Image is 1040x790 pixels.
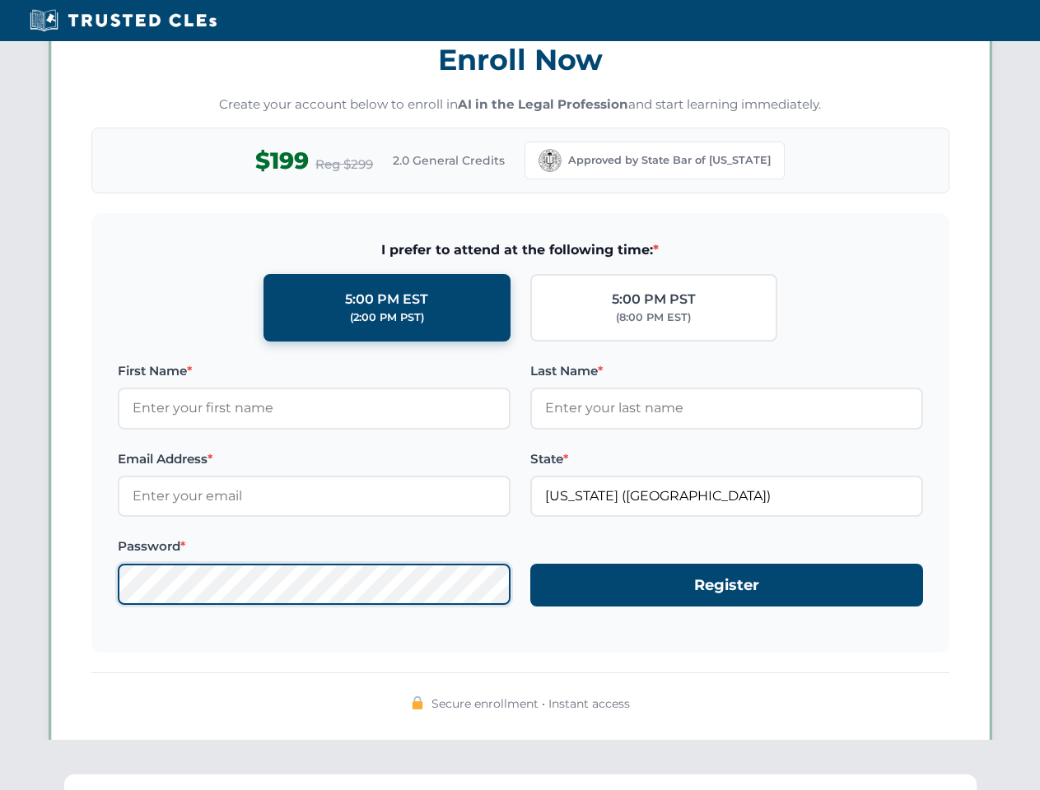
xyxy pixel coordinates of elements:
input: California (CA) [530,476,923,517]
span: Secure enrollment • Instant access [431,695,630,713]
h3: Enroll Now [91,34,949,86]
div: 5:00 PM EST [345,289,428,310]
img: California Bar [539,149,562,172]
button: Register [530,564,923,607]
img: 🔒 [411,696,424,709]
label: Password [118,537,511,556]
label: Email Address [118,449,511,469]
input: Enter your first name [118,388,511,429]
span: $199 [255,142,309,179]
span: Reg $299 [315,155,373,174]
span: Approved by State Bar of [US_STATE] [568,152,771,169]
label: First Name [118,361,511,381]
span: I prefer to attend at the following time: [118,239,923,261]
div: (2:00 PM PST) [350,309,424,326]
div: 5:00 PM PST [612,289,696,310]
label: Last Name [530,361,923,381]
input: Enter your last name [530,388,923,429]
img: Trusted CLEs [25,8,222,33]
input: Enter your email [118,476,511,517]
p: Create your account below to enroll in and start learning immediately. [91,95,949,114]
span: 2.0 General Credits [393,151,505,170]
div: (8:00 PM EST) [616,309,691,326]
strong: AI in the Legal Profession [458,96,628,112]
label: State [530,449,923,469]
